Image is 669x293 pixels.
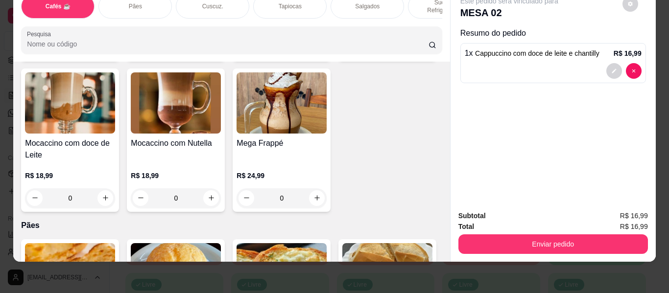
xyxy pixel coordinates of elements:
p: MESA 02 [460,6,558,20]
p: Pães [21,220,442,231]
button: decrease-product-quantity [606,63,622,79]
button: increase-product-quantity [309,190,325,206]
h4: Mocaccino com Nutella [131,137,221,149]
button: increase-product-quantity [203,190,219,206]
p: Tapiocas [279,2,302,10]
label: Pesquisa [27,30,54,38]
p: R$ 18,99 [25,171,115,180]
button: decrease-product-quantity [27,190,43,206]
img: product-image [25,72,115,134]
p: 1 x [465,47,599,59]
h4: Mocaccino com doce de Leite [25,137,115,161]
p: Cafés ☕ [46,2,71,10]
button: Enviar pedido [458,234,648,254]
span: R$ 16,99 [620,221,648,232]
img: product-image [131,72,221,134]
strong: Total [458,223,474,230]
p: R$ 16,99 [614,48,642,58]
p: Pães [129,2,142,10]
p: R$ 24,99 [237,171,327,180]
button: increase-product-quantity [97,190,113,206]
span: R$ 16,99 [620,210,648,221]
button: decrease-product-quantity [626,63,642,79]
strong: Subtotal [458,212,486,220]
input: Pesquisa [27,39,429,49]
img: product-image [237,72,327,134]
h4: Mega Frappé [237,137,327,149]
span: Cappuccino com doce de leite e chantilly [475,49,599,57]
p: Salgados [355,2,380,10]
p: Cuscuz. [202,2,223,10]
button: decrease-product-quantity [133,190,148,206]
button: decrease-product-quantity [239,190,254,206]
p: Resumo do pedido [460,27,646,39]
p: R$ 18,99 [131,171,221,180]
